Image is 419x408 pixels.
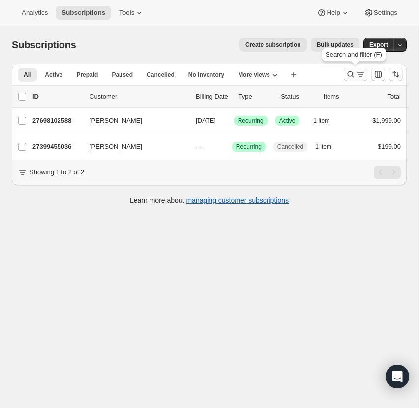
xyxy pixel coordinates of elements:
[374,9,397,17] span: Settings
[186,196,289,204] a: managing customer subscriptions
[313,117,329,125] span: 1 item
[232,68,284,82] button: More views
[358,6,403,20] button: Settings
[24,71,31,79] span: All
[389,68,403,81] button: Sort the results
[22,9,48,17] span: Analytics
[32,142,82,152] p: 27399455036
[388,92,401,102] p: Total
[315,143,331,151] span: 1 item
[45,71,62,79] span: Active
[311,6,356,20] button: Help
[239,38,307,52] button: Create subscription
[32,92,401,102] div: IDCustomerBilling DateTypeStatusItemsTotal
[371,68,385,81] button: Customize table column order and visibility
[12,39,76,50] span: Subscriptions
[313,114,340,128] button: 1 item
[32,114,401,128] div: 27698102588[PERSON_NAME][DATE]SuccessRecurringSuccessActive1 item$1,999.00
[238,71,270,79] span: More views
[61,9,105,17] span: Subscriptions
[386,365,409,388] div: Open Intercom Messenger
[119,9,134,17] span: Tools
[130,195,289,205] p: Learn more about
[90,92,188,102] p: Customer
[378,143,401,150] span: $199.00
[374,166,401,179] nav: Pagination
[363,38,394,52] button: Export
[56,6,111,20] button: Subscriptions
[32,116,82,126] p: 27698102588
[277,143,303,151] span: Cancelled
[279,117,296,125] span: Active
[281,92,316,102] p: Status
[196,117,216,124] span: [DATE]
[30,168,84,177] p: Showing 1 to 2 of 2
[32,92,82,102] p: ID
[196,92,231,102] p: Billing Date
[147,71,175,79] span: Cancelled
[317,41,354,49] span: Bulk updates
[76,71,98,79] span: Prepaid
[315,140,342,154] button: 1 item
[239,92,273,102] div: Type
[84,139,182,155] button: [PERSON_NAME]
[238,117,264,125] span: Recurring
[344,68,367,81] button: Search and filter results
[188,71,224,79] span: No inventory
[327,9,340,17] span: Help
[245,41,301,49] span: Create subscription
[90,116,142,126] span: [PERSON_NAME]
[32,140,401,154] div: 27399455036[PERSON_NAME]---SuccessRecurringCancelled1 item$199.00
[311,38,359,52] button: Bulk updates
[84,113,182,129] button: [PERSON_NAME]
[112,71,133,79] span: Paused
[324,92,359,102] div: Items
[196,143,202,150] span: ---
[369,41,388,49] span: Export
[286,68,301,82] button: Create new view
[16,6,54,20] button: Analytics
[236,143,262,151] span: Recurring
[113,6,150,20] button: Tools
[372,117,401,124] span: $1,999.00
[90,142,142,152] span: [PERSON_NAME]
